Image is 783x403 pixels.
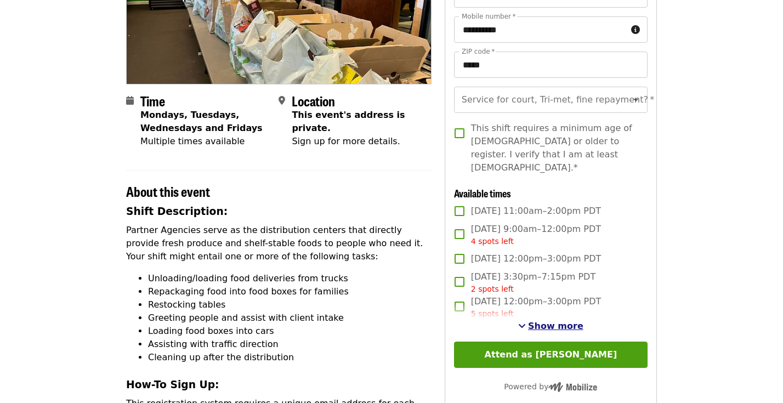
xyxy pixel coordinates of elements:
li: Assisting with traffic direction [148,338,432,351]
span: [DATE] 12:00pm–3:00pm PDT [471,252,602,265]
button: See more timeslots [518,320,583,333]
span: Powered by [504,382,597,391]
i: map-marker-alt icon [279,95,285,106]
span: [DATE] 9:00am–12:00pm PDT [471,223,601,247]
span: [DATE] 3:30pm–7:15pm PDT [471,270,595,295]
div: Multiple times available [140,135,270,148]
li: Cleaning up after the distribution [148,351,432,364]
span: 2 spots left [471,285,514,293]
span: Location [292,91,335,110]
button: Attend as [PERSON_NAME] [454,342,648,368]
li: Unloading/loading food deliveries from trucks [148,272,432,285]
span: 4 spots left [471,237,514,246]
button: Open [628,92,644,107]
span: Available times [454,186,511,200]
img: Powered by Mobilize [548,382,597,392]
span: This event's address is private. [292,110,405,133]
li: Greeting people and assist with client intake [148,311,432,325]
p: Partner Agencies serve as the distribution centers that directly provide fresh produce and shelf-... [126,224,432,263]
i: circle-info icon [631,25,640,35]
input: ZIP code [454,52,648,78]
strong: Mondays, Tuesdays, Wednesdays and Fridays [140,110,263,133]
span: 5 spots left [471,309,514,318]
label: ZIP code [462,48,495,55]
i: calendar icon [126,95,134,106]
strong: Shift Description: [126,206,228,217]
span: About this event [126,181,210,201]
span: Show more [528,321,583,331]
span: Sign up for more details. [292,136,400,146]
span: [DATE] 11:00am–2:00pm PDT [471,205,601,218]
li: Restocking tables [148,298,432,311]
strong: How-To Sign Up: [126,379,219,390]
span: This shift requires a minimum age of [DEMOGRAPHIC_DATA] or older to register. I verify that I am ... [471,122,639,174]
li: Repackaging food into food boxes for families [148,285,432,298]
span: [DATE] 12:00pm–3:00pm PDT [471,295,602,320]
input: Mobile number [454,16,627,43]
label: Mobile number [462,13,515,20]
li: Loading food boxes into cars [148,325,432,338]
span: Time [140,91,165,110]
